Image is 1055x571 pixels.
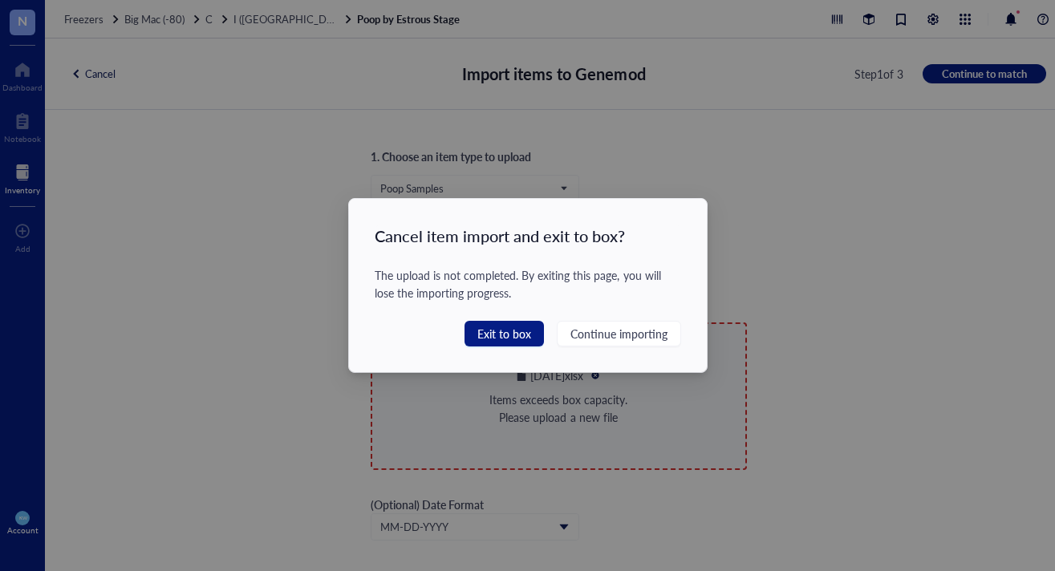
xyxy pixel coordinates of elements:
button: Exit to box [465,321,544,346]
span: Continue importing [570,325,667,342]
div: The upload is not completed. By exiting this page, you will lose the importing progress. [375,266,681,302]
button: Continue importing [557,321,681,346]
div: Cancel item import and exit to box? [375,225,681,247]
span: Exit to box [477,325,531,342]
